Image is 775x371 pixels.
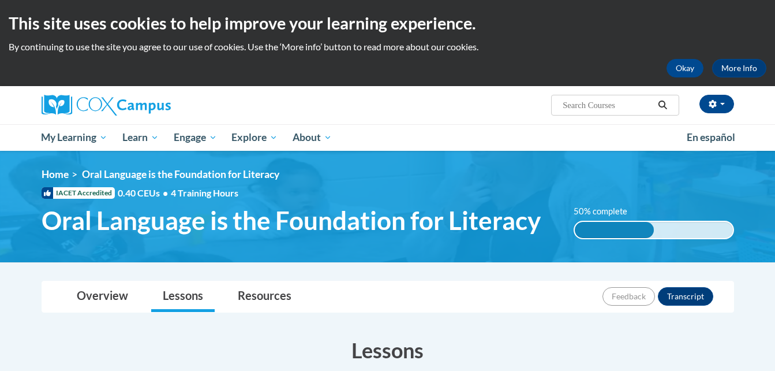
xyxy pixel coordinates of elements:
[602,287,655,306] button: Feedback
[42,336,734,365] h3: Lessons
[574,205,640,218] label: 50% complete
[561,98,654,112] input: Search Courses
[654,98,671,112] button: Search
[174,131,217,144] span: Engage
[171,187,238,198] span: 4 Training Hours
[82,168,279,180] span: Oral Language is the Foundation for Literacy
[118,187,171,199] span: 0.40 CEUs
[65,281,140,312] a: Overview
[699,95,734,113] button: Account Settings
[9,12,766,35] h2: This site uses cookies to help improve your learning experience.
[151,281,215,312] a: Lessons
[115,124,166,151] a: Learn
[42,95,171,116] img: Cox Campus
[166,124,224,151] a: Engage
[231,131,278,144] span: Explore
[163,187,168,198] span: •
[285,124,339,151] a: About
[41,131,107,144] span: My Learning
[42,168,69,180] a: Home
[42,205,541,236] span: Oral Language is the Foundation for Literacy
[667,59,703,77] button: Okay
[42,95,261,116] a: Cox Campus
[658,287,713,306] button: Transcript
[575,222,654,238] div: 50% complete
[712,59,766,77] a: More Info
[687,131,735,143] span: En español
[42,187,115,199] span: IACET Accredited
[122,131,159,144] span: Learn
[293,131,332,144] span: About
[34,124,115,151] a: My Learning
[226,281,303,312] a: Resources
[24,124,751,151] div: Main menu
[224,124,285,151] a: Explore
[9,40,766,53] p: By continuing to use the site you agree to our use of cookies. Use the ‘More info’ button to read...
[679,125,743,150] a: En español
